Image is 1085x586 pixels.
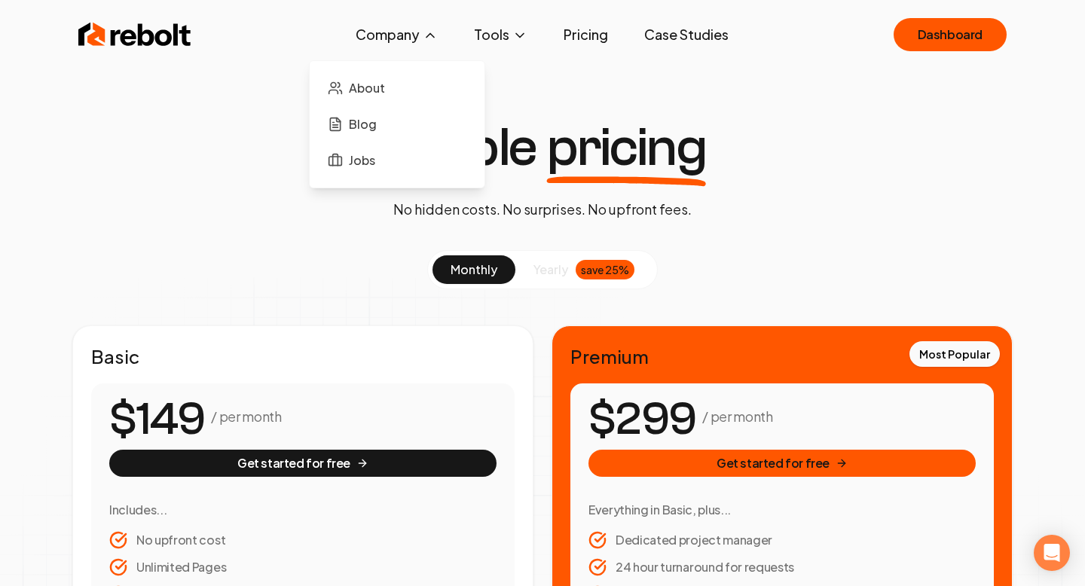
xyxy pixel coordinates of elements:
span: About [349,79,385,97]
button: Get started for free [109,450,497,477]
a: Dashboard [894,18,1007,51]
p: / per month [211,406,281,427]
h2: Premium [570,344,994,368]
span: yearly [533,261,568,279]
button: yearlysave 25% [515,255,653,284]
h2: Basic [91,344,515,368]
a: About [322,73,472,103]
a: Jobs [322,145,472,175]
number-flow-react: $299 [588,386,696,453]
a: Blog [322,109,472,139]
p: / per month [702,406,772,427]
h3: Includes... [109,501,497,519]
h3: Everything in Basic, plus... [588,501,976,519]
p: No hidden costs. No surprises. No upfront fees. [393,199,692,220]
li: No upfront cost [109,531,497,549]
a: Pricing [552,20,620,50]
h1: Simple [379,121,707,175]
span: pricing [547,121,707,175]
li: Dedicated project manager [588,531,976,549]
li: 24 hour turnaround for requests [588,558,976,576]
div: Most Popular [909,341,1000,367]
span: monthly [451,261,497,277]
button: monthly [432,255,515,284]
number-flow-react: $149 [109,386,205,453]
button: Tools [462,20,539,50]
div: Open Intercom Messenger [1034,535,1070,571]
a: Case Studies [632,20,741,50]
li: Unlimited Pages [109,558,497,576]
span: Jobs [349,151,375,169]
span: Blog [349,115,377,133]
div: save 25% [576,260,634,279]
button: Company [344,20,450,50]
button: Get started for free [588,450,976,477]
img: Rebolt Logo [78,20,191,50]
